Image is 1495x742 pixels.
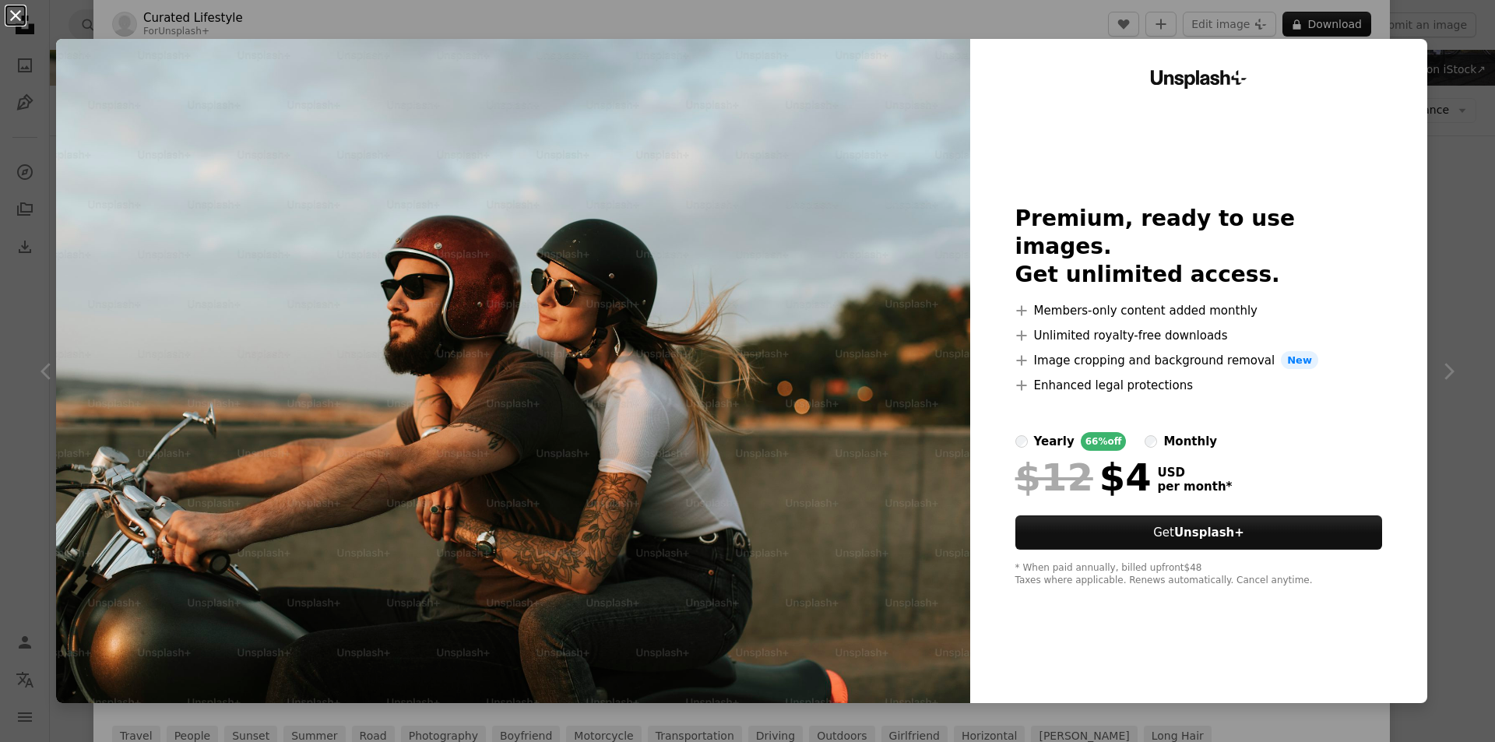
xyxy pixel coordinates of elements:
[1163,432,1217,451] div: monthly
[1145,435,1157,448] input: monthly
[1015,326,1383,345] li: Unlimited royalty-free downloads
[1015,515,1383,550] button: GetUnsplash+
[1015,435,1028,448] input: yearly66%off
[1015,205,1383,289] h2: Premium, ready to use images. Get unlimited access.
[1015,562,1383,587] div: * When paid annually, billed upfront $48 Taxes where applicable. Renews automatically. Cancel any...
[1015,351,1383,370] li: Image cropping and background removal
[1281,351,1318,370] span: New
[1174,526,1244,540] strong: Unsplash+
[1015,457,1093,498] span: $12
[1158,466,1233,480] span: USD
[1015,376,1383,395] li: Enhanced legal protections
[1081,432,1127,451] div: 66% off
[1015,457,1152,498] div: $4
[1015,301,1383,320] li: Members-only content added monthly
[1034,432,1075,451] div: yearly
[1158,480,1233,494] span: per month *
